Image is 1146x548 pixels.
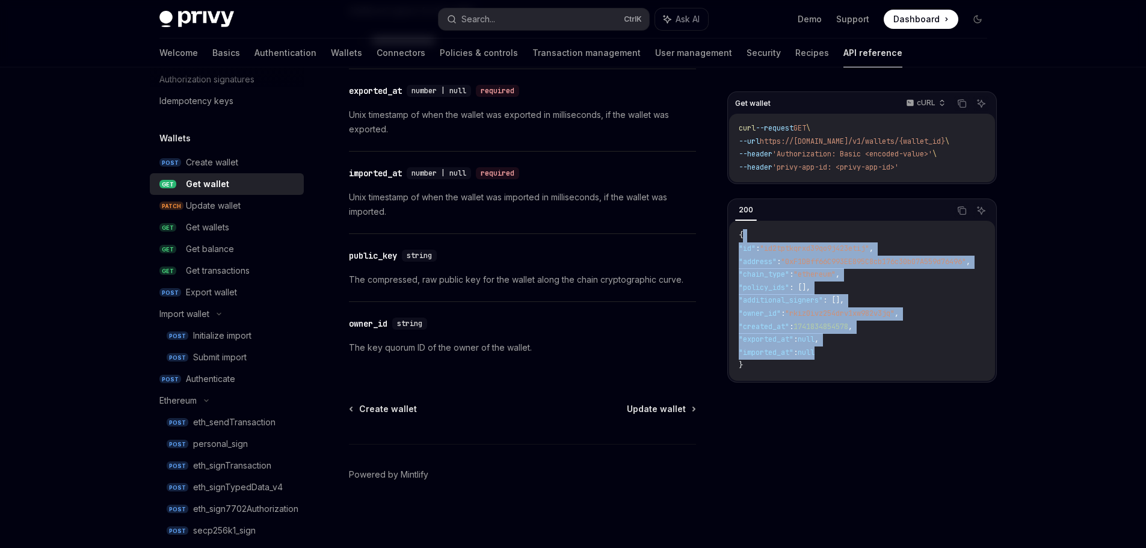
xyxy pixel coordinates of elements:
[945,136,949,146] span: \
[735,203,757,217] div: 200
[186,199,241,213] div: Update wallet
[159,245,176,254] span: GET
[150,411,304,433] a: POSTeth_sendTransaction
[739,269,789,279] span: "chain_type"
[193,502,298,516] div: eth_sign7702Authorization
[150,173,304,195] a: GETGet wallet
[624,14,642,24] span: Ctrl K
[756,123,793,133] span: --request
[843,38,902,67] a: API reference
[159,266,176,276] span: GET
[186,285,237,300] div: Export wallet
[167,505,188,514] span: POST
[193,350,247,365] div: Submit import
[793,269,836,279] span: "ethereum"
[349,167,402,179] div: imported_at
[150,260,304,282] a: GETGet transactions
[159,375,181,384] span: POST
[193,458,271,473] div: eth_signTransaction
[167,526,188,535] span: POST
[411,86,466,96] span: number | null
[397,319,422,328] span: string
[917,98,935,108] p: cURL
[676,13,700,25] span: Ask AI
[150,476,304,498] a: POSTeth_signTypedData_v4
[440,38,518,67] a: Policies & controls
[167,353,188,362] span: POST
[789,321,793,331] span: :
[349,318,387,330] div: owner_id
[739,347,793,357] span: "imported_at"
[167,440,188,449] span: POST
[627,403,686,415] span: Update wallet
[461,12,495,26] div: Search...
[193,523,256,538] div: secp256k1_sign
[476,85,519,97] div: required
[772,162,899,171] span: 'privy-app-id: <privy-app-id>'
[349,108,696,137] p: Unix timestamp of when the wallet was exported in milliseconds, if the wallet was exported.
[793,321,848,331] span: 1741834854578
[973,96,989,111] button: Ask AI
[739,243,756,253] span: "id"
[739,308,781,318] span: "owner_id"
[350,403,417,415] a: Create wallet
[655,8,708,30] button: Ask AI
[377,38,425,67] a: Connectors
[823,295,844,305] span: : [],
[884,10,958,29] a: Dashboard
[815,334,819,344] span: ,
[193,328,251,343] div: Initialize import
[254,38,316,67] a: Authentication
[848,321,852,331] span: ,
[795,38,829,67] a: Recipes
[655,38,732,67] a: User management
[167,331,188,340] span: POST
[756,243,760,253] span: :
[966,256,970,266] span: ,
[798,334,815,344] span: null
[150,368,304,390] a: POSTAuthenticate
[212,38,240,67] a: Basics
[954,203,970,218] button: Copy the contents from the code block
[349,340,696,355] p: The key quorum ID of the owner of the wallet.
[186,263,250,278] div: Get transactions
[781,308,785,318] span: :
[359,403,417,415] span: Create wallet
[739,360,743,370] span: }
[973,203,989,218] button: Ask AI
[932,149,937,159] span: \
[893,13,940,25] span: Dashboard
[150,90,304,112] a: Idempotency keys
[167,483,188,492] span: POST
[186,372,235,386] div: Authenticate
[159,307,209,321] div: Import wallet
[895,308,899,318] span: ,
[150,433,304,455] a: POSTpersonal_sign
[159,393,197,408] div: Ethereum
[772,149,932,159] span: 'Authorization: Basic <encoded-value>'
[167,418,188,427] span: POST
[150,238,304,260] a: GETGet balance
[739,295,823,305] span: "additional_signers"
[150,195,304,217] a: PATCHUpdate wallet
[159,11,234,28] img: dark logo
[781,256,966,266] span: "0xF1DBff66C993EE895C8cb176c30b07A559d76496"
[869,243,873,253] span: ,
[150,152,304,173] a: POSTCreate wallet
[150,325,304,346] a: POSTInitialize import
[167,461,188,470] span: POST
[777,256,781,266] span: :
[159,180,176,189] span: GET
[739,123,756,133] span: curl
[793,347,798,357] span: :
[785,308,895,318] span: "rkiz0ivz254drv1xw982v3jq"
[193,415,276,429] div: eth_sendTransaction
[793,334,798,344] span: :
[159,223,176,232] span: GET
[836,13,869,25] a: Support
[349,272,696,287] p: The compressed, raw public key for the wallet along the chain cryptographic curve.
[836,269,840,279] span: ,
[739,334,793,344] span: "exported_at"
[739,256,777,266] span: "address"
[159,288,181,297] span: POST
